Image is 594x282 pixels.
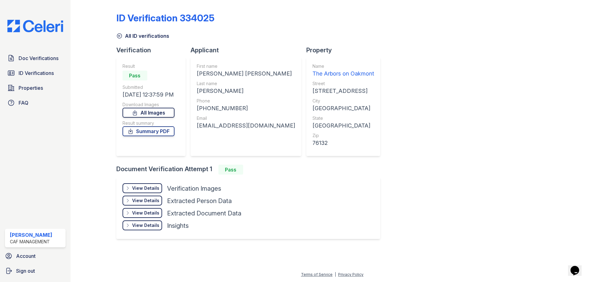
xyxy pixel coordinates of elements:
div: Zip [312,132,374,139]
a: Doc Verifications [5,52,66,64]
div: The Arbors on Oakmont [312,69,374,78]
a: All ID verifications [116,32,169,40]
a: Name The Arbors on Oakmont [312,63,374,78]
div: [GEOGRAPHIC_DATA] [312,104,374,113]
a: All Images [123,108,174,118]
div: ID Verification 334025 [116,12,214,24]
div: Last name [197,80,295,87]
span: FAQ [19,99,28,106]
a: Sign out [2,265,68,277]
div: Result [123,63,174,69]
div: [PERSON_NAME] [10,231,52,239]
div: View Details [132,185,159,191]
span: Sign out [16,267,35,275]
div: CAF Management [10,239,52,245]
div: Name [312,63,374,69]
iframe: chat widget [568,257,588,276]
div: [PHONE_NUMBER] [197,104,295,113]
div: Verification [116,46,191,54]
img: CE_Logo_Blue-a8612792a0a2168367f1c8372b55b34899dd931a85d93a1a3d3e32e68fde9ad4.png [2,20,68,32]
div: Phone [197,98,295,104]
div: [PERSON_NAME] [PERSON_NAME] [197,69,295,78]
div: First name [197,63,295,69]
div: 76132 [312,139,374,147]
a: Account [2,250,68,262]
div: Document Verification Attempt 1 [116,165,385,175]
span: ID Verifications [19,69,54,77]
div: Submitted [123,84,174,90]
a: Summary PDF [123,126,174,136]
div: Property [306,46,385,54]
a: FAQ [5,97,66,109]
div: Extracted Document Data [167,209,241,218]
div: Insights [167,221,189,230]
div: View Details [132,197,159,204]
div: Pass [123,71,147,80]
span: Doc Verifications [19,54,58,62]
div: [GEOGRAPHIC_DATA] [312,121,374,130]
div: Street [312,80,374,87]
span: Properties [19,84,43,92]
span: Account [16,252,36,260]
div: City [312,98,374,104]
div: [EMAIL_ADDRESS][DOMAIN_NAME] [197,121,295,130]
div: Pass [218,165,243,175]
a: Privacy Policy [338,272,364,277]
div: Applicant [191,46,306,54]
a: Properties [5,82,66,94]
div: | [335,272,336,277]
div: View Details [132,210,159,216]
div: [STREET_ADDRESS] [312,87,374,95]
div: Download Images [123,102,174,108]
div: Extracted Person Data [167,197,232,205]
div: Result summary [123,120,174,126]
a: Terms of Service [301,272,333,277]
div: Email [197,115,295,121]
div: State [312,115,374,121]
div: [DATE] 12:37:59 PM [123,90,174,99]
div: View Details [132,222,159,228]
a: ID Verifications [5,67,66,79]
div: Verification Images [167,184,221,193]
div: [PERSON_NAME] [197,87,295,95]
